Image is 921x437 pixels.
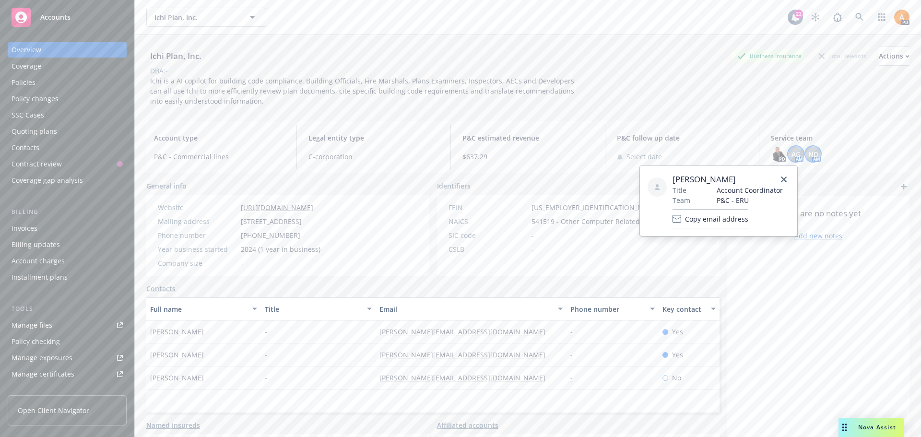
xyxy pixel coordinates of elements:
a: SSC Cases [8,107,127,123]
div: Full name [150,304,247,314]
a: Accounts [8,4,127,31]
div: Ichi Plan, Inc. [146,50,205,62]
div: Title [265,304,361,314]
a: Coverage [8,59,127,74]
a: Contacts [8,140,127,155]
div: Email [379,304,552,314]
span: Yes [672,327,683,337]
a: Policy changes [8,91,127,106]
div: Quoting plans [12,124,57,139]
div: Policy checking [12,334,60,349]
span: P&C - ERU [717,195,783,205]
span: Identifiers [437,181,471,191]
div: Website [158,202,237,213]
span: - [265,350,267,360]
a: - [570,327,580,336]
span: There are no notes yet [776,208,861,219]
span: Account Coordinator [717,185,783,195]
a: Named insureds [146,420,200,430]
span: 541519 - Other Computer Related Services [531,216,668,226]
button: Phone number [567,297,658,320]
div: Overview [12,42,41,58]
a: Installment plans [8,270,127,285]
span: Title [673,185,686,195]
div: Policy changes [12,91,59,106]
a: close [778,174,790,185]
span: $637.29 [462,152,593,162]
button: Full name [146,297,261,320]
div: Installment plans [12,270,68,285]
div: Phone number [158,230,237,240]
a: [PERSON_NAME][EMAIL_ADDRESS][DOMAIN_NAME] [379,350,553,359]
a: Stop snowing [806,8,825,27]
a: Overview [8,42,127,58]
a: - [570,373,580,382]
span: Nova Assist [858,423,896,431]
a: Invoices [8,221,127,236]
a: Switch app [872,8,891,27]
span: Account type [154,133,285,143]
div: Drag to move [838,418,850,437]
span: P&C follow up date [617,133,748,143]
div: Coverage [12,59,41,74]
span: [PERSON_NAME] [150,350,204,360]
div: Actions [879,47,909,65]
div: Contract review [12,156,62,172]
span: Open Client Navigator [18,405,89,415]
span: AG [791,149,801,159]
span: [PERSON_NAME] [150,327,204,337]
div: Manage files [12,318,52,333]
div: DBA: - [150,66,168,76]
a: Manage BORs [8,383,127,398]
a: Manage files [8,318,127,333]
div: Key contact [662,304,705,314]
div: Year business started [158,244,237,254]
span: [STREET_ADDRESS] [241,216,302,226]
a: Coverage gap analysis [8,173,127,188]
span: - [531,244,534,254]
div: Manage certificates [12,366,74,382]
a: Policies [8,75,127,90]
div: Manage exposures [12,350,72,366]
span: [PHONE_NUMBER] [241,230,300,240]
a: Contacts [146,283,176,294]
a: - [570,350,580,359]
span: - [241,258,243,268]
span: Accounts [40,13,71,21]
span: - [531,230,534,240]
span: Yes [672,350,683,360]
button: Ichi Plan, Inc. [146,8,266,27]
span: [US_EMPLOYER_IDENTIFICATION_NUMBER] [531,202,669,213]
a: Search [850,8,869,27]
div: SSC Cases [12,107,44,123]
span: [PERSON_NAME] [150,373,204,383]
div: Total Rewards [814,50,871,62]
span: 2024 (1 year in business) [241,244,320,254]
button: Copy email address [673,209,748,228]
div: SIC code [449,230,528,240]
span: P&C estimated revenue [462,133,593,143]
a: Manage certificates [8,366,127,382]
div: Billing updates [12,237,60,252]
div: Company size [158,258,237,268]
a: Account charges [8,253,127,269]
div: Contacts [12,140,39,155]
span: Copy email address [685,214,748,224]
div: Mailing address [158,216,237,226]
div: Tools [8,304,127,314]
a: [URL][DOMAIN_NAME] [241,203,313,212]
span: - [265,327,267,337]
span: General info [146,181,187,191]
span: Service team [771,133,902,143]
div: Billing [8,207,127,217]
a: Quoting plans [8,124,127,139]
span: - [265,373,267,383]
a: Billing updates [8,237,127,252]
a: Affiliated accounts [437,420,498,430]
img: photo [894,10,909,25]
a: Manage exposures [8,350,127,366]
a: add [898,181,909,192]
a: Add new notes [794,231,842,241]
span: Ichi is a AI copilot for building code compliance. Building Officials, Fire Marshals, Plans Exami... [150,76,576,106]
